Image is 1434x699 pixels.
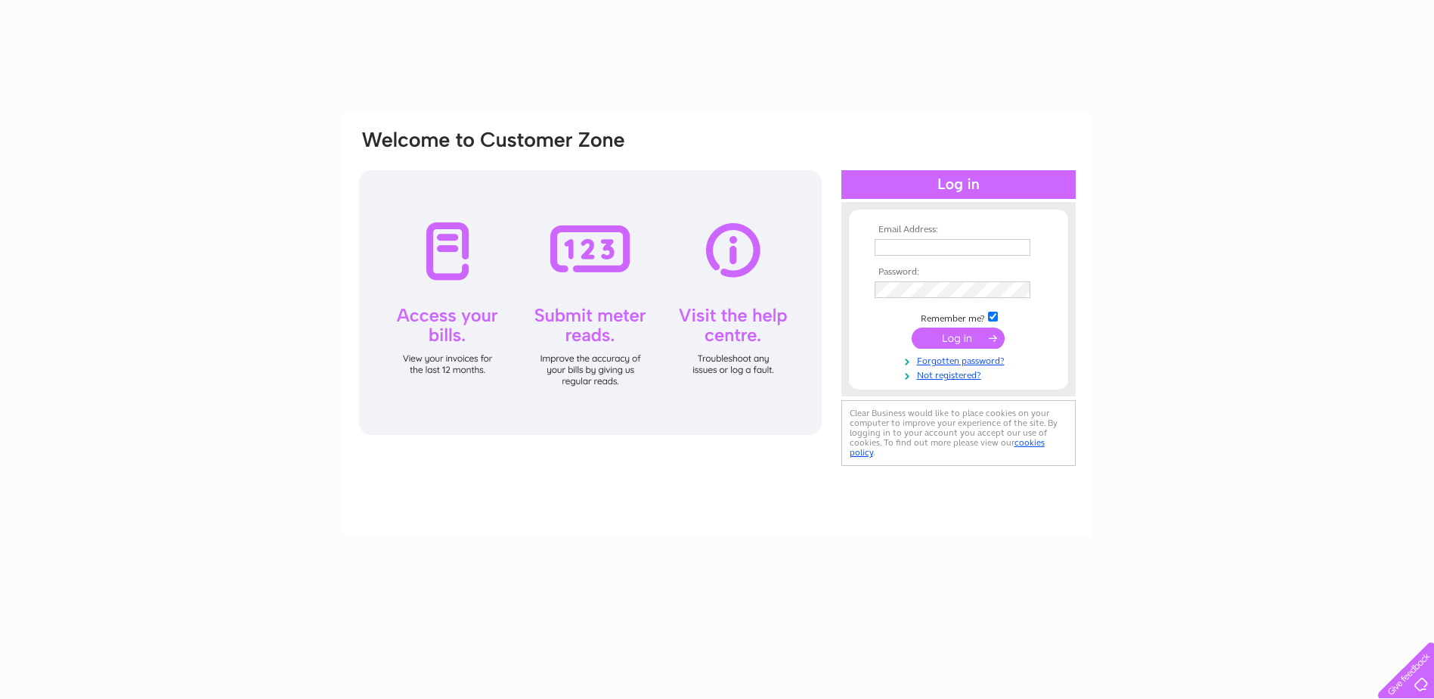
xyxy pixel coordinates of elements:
[912,328,1005,349] input: Submit
[841,400,1076,466] div: Clear Business would like to place cookies on your computer to improve your experience of the sit...
[875,353,1046,367] a: Forgotten password?
[871,225,1046,235] th: Email Address:
[871,267,1046,278] th: Password:
[871,309,1046,325] td: Remember me?
[875,367,1046,381] a: Not registered?
[850,437,1045,458] a: cookies policy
